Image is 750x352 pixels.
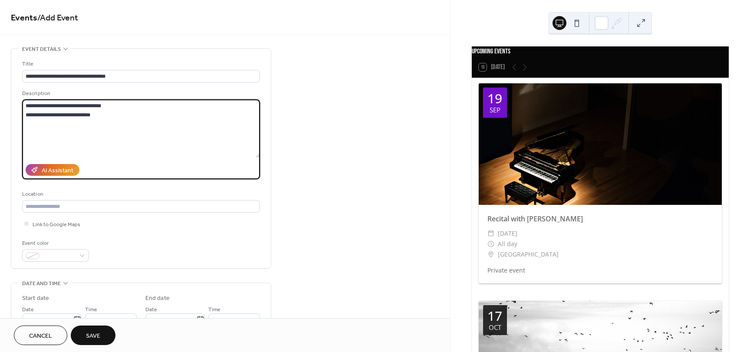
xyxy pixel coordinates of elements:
div: Title [22,59,258,69]
span: Time [85,305,97,314]
div: Location [22,190,258,199]
div: End date [145,294,170,303]
button: Cancel [14,326,67,345]
div: 17 [487,309,502,322]
div: ​ [487,228,494,239]
div: Upcoming events [472,46,729,57]
span: Date [22,305,34,314]
span: Save [86,332,100,341]
div: Event color [22,239,87,248]
span: Date [145,305,157,314]
button: AI Assistant [26,164,79,176]
span: All day [498,239,517,249]
div: AI Assistant [42,166,73,175]
span: [GEOGRAPHIC_DATA] [498,249,559,260]
div: Private event [479,266,722,275]
div: ​ [487,249,494,260]
div: 19 [487,92,502,105]
div: Start date [22,294,49,303]
span: Date and time [22,279,61,288]
div: Oct [489,324,501,331]
div: Sep [490,107,500,113]
span: Event details [22,45,61,54]
div: ​ [487,239,494,249]
div: Recital with [PERSON_NAME] [479,214,722,224]
span: Cancel [29,332,52,341]
span: / Add Event [37,10,78,26]
span: Time [208,305,220,314]
span: Link to Google Maps [33,220,80,229]
div: Description [22,89,258,98]
span: [DATE] [498,228,517,239]
button: Save [71,326,115,345]
a: Events [11,10,37,26]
